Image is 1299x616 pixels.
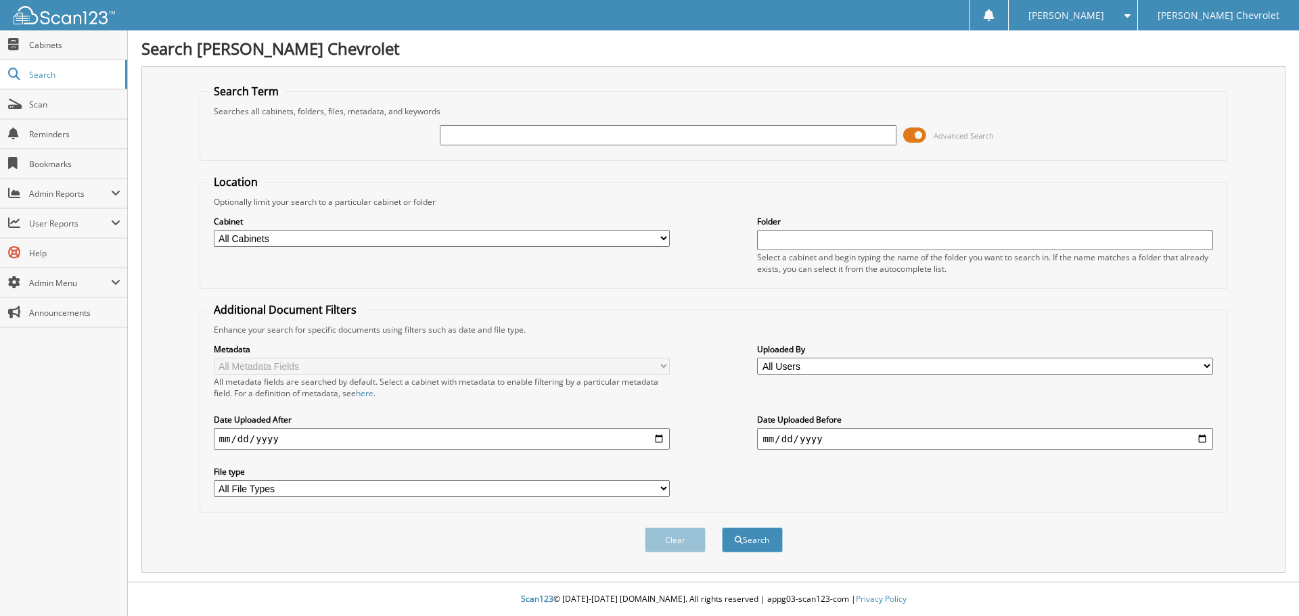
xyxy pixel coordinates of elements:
[207,324,1221,335] div: Enhance your search for specific documents using filters such as date and file type.
[934,131,994,141] span: Advanced Search
[214,216,670,227] label: Cabinet
[1028,11,1104,20] span: [PERSON_NAME]
[214,343,670,355] label: Metadata
[1158,11,1279,20] span: [PERSON_NAME] Chevrolet
[214,376,670,399] div: All metadata fields are searched by default. Select a cabinet with metadata to enable filtering b...
[14,6,115,24] img: scan123-logo-white.svg
[29,218,111,229] span: User Reports
[128,583,1299,616] div: © [DATE]-[DATE] [DOMAIN_NAME]. All rights reserved | appg03-scan123-com |
[29,247,120,259] span: Help
[856,593,907,605] a: Privacy Policy
[356,387,373,399] a: here
[207,105,1221,117] div: Searches all cabinets, folders, files, metadata, and keywords
[29,99,120,110] span: Scan
[214,414,670,425] label: Date Uploaded After
[214,428,670,450] input: start
[207,174,265,189] legend: Location
[29,188,111,199] span: Admin Reports
[214,466,670,477] label: File type
[1231,551,1299,616] iframe: Chat Widget
[757,252,1213,275] div: Select a cabinet and begin typing the name of the folder you want to search in. If the name match...
[207,84,286,99] legend: Search Term
[521,593,553,605] span: Scan123
[207,302,363,317] legend: Additional Document Filters
[757,414,1213,425] label: Date Uploaded Before
[645,527,706,552] button: Clear
[29,128,120,140] span: Reminders
[29,277,111,289] span: Admin Menu
[757,428,1213,450] input: end
[722,527,783,552] button: Search
[757,343,1213,355] label: Uploaded By
[29,158,120,170] span: Bookmarks
[29,39,120,51] span: Cabinets
[207,196,1221,208] div: Optionally limit your search to a particular cabinet or folder
[29,69,118,80] span: Search
[757,216,1213,227] label: Folder
[141,37,1285,60] h1: Search [PERSON_NAME] Chevrolet
[29,307,120,318] span: Announcements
